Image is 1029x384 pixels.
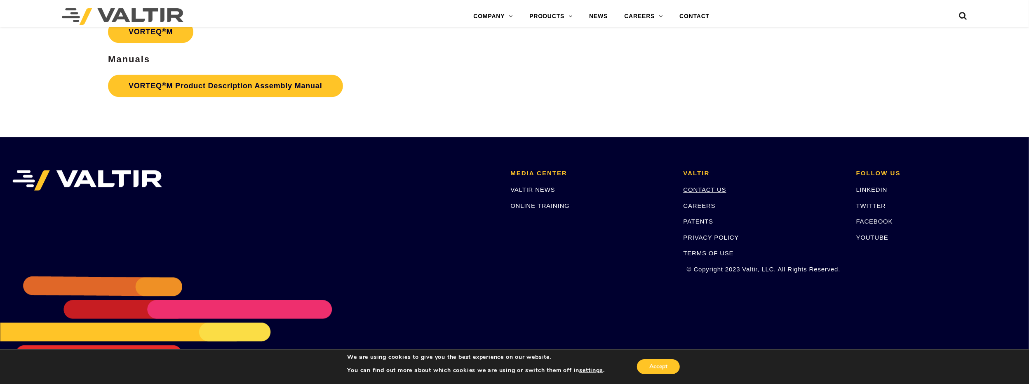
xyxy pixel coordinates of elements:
[856,218,893,225] a: FACEBOOK
[684,186,726,193] a: CONTACT US
[684,234,739,241] a: PRIVACY POLICY
[348,367,605,374] p: You can find out more about which cookies we are using or switch them off in .
[684,170,844,177] h2: VALTIR
[108,21,193,43] a: VORTEQ®M
[465,8,521,25] a: COMPANY
[856,202,886,209] a: TWITTER
[579,367,603,374] button: settings
[162,81,167,87] sup: ®
[12,170,162,191] img: VALTIR
[62,8,183,25] img: Valtir
[856,170,1017,177] h2: FOLLOW US
[581,8,616,25] a: NEWS
[616,8,671,25] a: CAREERS
[684,218,714,225] a: PATENTS
[510,170,671,177] h2: MEDIA CENTER
[684,250,734,257] a: TERMS OF USE
[108,75,343,97] a: VORTEQ®M Product Description Assembly Manual
[856,234,888,241] a: YOUTUBE
[510,202,569,209] a: ONLINE TRAINING
[348,353,605,361] p: We are using cookies to give you the best experience on our website.
[162,27,167,33] sup: ®
[684,264,844,274] p: © Copyright 2023 Valtir, LLC. All Rights Reserved.
[684,202,716,209] a: CAREERS
[521,8,581,25] a: PRODUCTS
[510,186,555,193] a: VALTIR NEWS
[856,186,888,193] a: LINKEDIN
[637,359,680,374] button: Accept
[671,8,718,25] a: CONTACT
[108,54,150,64] strong: Manuals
